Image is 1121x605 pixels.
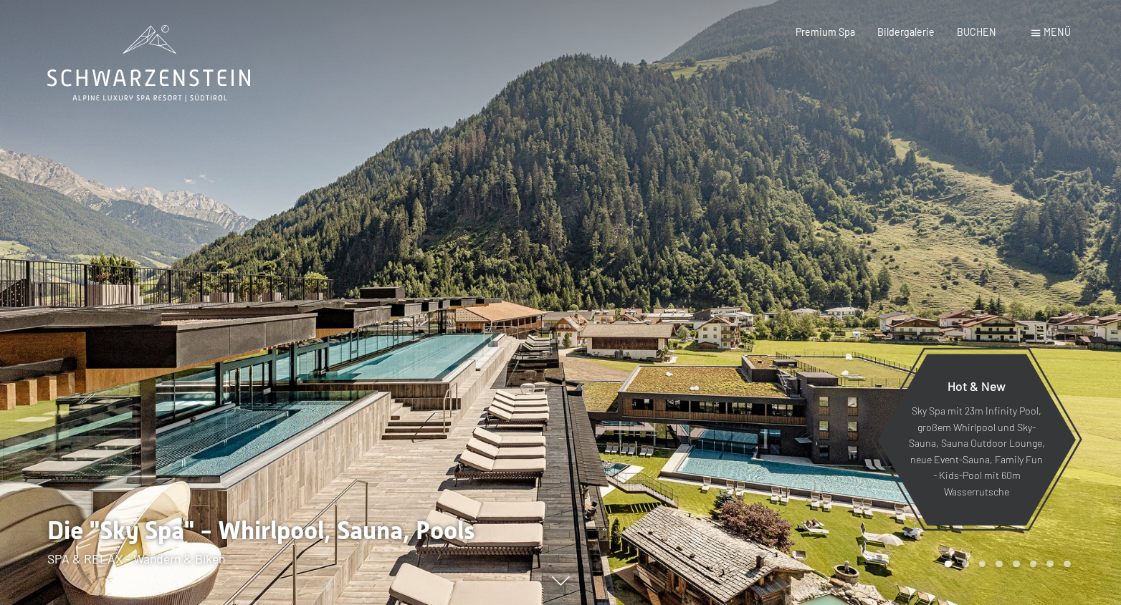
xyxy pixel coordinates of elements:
[877,353,1077,526] a: Hot & New Sky Spa mit 23m Infinity Pool, großem Whirlpool und Sky-Sauna, Sauna Outdoor Lounge, ne...
[957,26,996,38] a: BUCHEN
[1044,26,1071,38] span: Menü
[979,561,986,568] div: Carousel Page 3
[948,378,1006,394] span: Hot & New
[796,26,855,38] a: Premium Spa
[996,561,1003,568] div: Carousel Page 4
[945,561,952,568] div: Carousel Page 1 (Current Slide)
[1046,561,1054,568] div: Carousel Page 7
[877,26,935,38] a: Bildergalerie
[962,561,969,568] div: Carousel Page 2
[940,561,1070,568] div: Carousel Pagination
[1030,561,1037,568] div: Carousel Page 6
[908,404,1045,500] p: Sky Spa mit 23m Infinity Pool, großem Whirlpool und Sky-Sauna, Sauna Outdoor Lounge, neue Event-S...
[1013,561,1020,568] div: Carousel Page 5
[1064,561,1071,568] div: Carousel Page 8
